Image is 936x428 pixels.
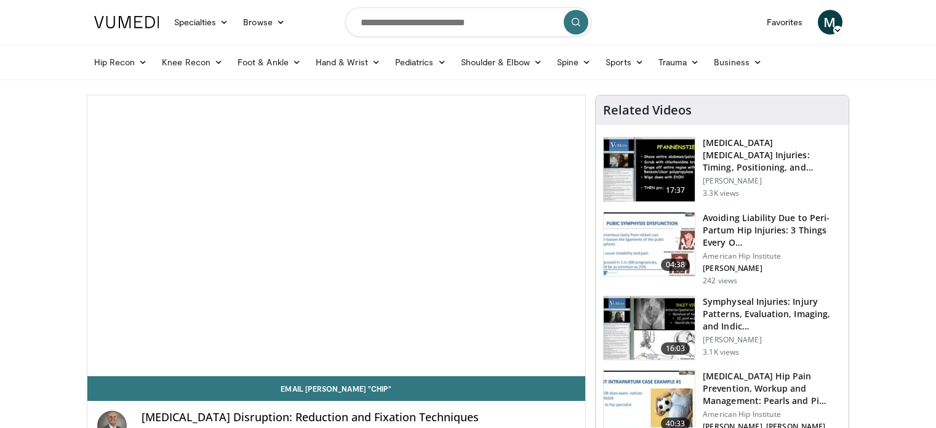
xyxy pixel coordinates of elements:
a: Specialties [167,10,236,34]
a: Shoulder & Elbow [454,50,550,75]
a: 04:38 Avoiding Liability Due to Peri-Partum Hip Injuries: 3 Things Every O… American Hip Institut... [603,212,841,286]
p: 242 views [703,276,737,286]
a: 17:37 [MEDICAL_DATA] [MEDICAL_DATA] Injuries: Timing, Positioning, and Exposure [PERSON_NAME] 3.3... [603,137,841,202]
p: 3.3K views [703,188,739,198]
a: Foot & Ankle [230,50,308,75]
img: 45121c69-0027-4551-bf0b-9fe1ea97cb80.150x105_q85_crop-smart_upscale.jpg [604,212,695,277]
a: Email [PERSON_NAME] "Chip" [87,376,586,401]
span: 04:38 [661,259,690,271]
a: Knee Recon [154,50,230,75]
span: 16:03 [661,342,690,355]
a: Business [706,50,769,75]
h3: Avoiding Liability Due to Peri-Partum Hip Injuries: 3 Things Every O… [703,212,841,249]
a: Pediatrics [388,50,454,75]
p: [PERSON_NAME] [703,264,841,273]
a: Sports [598,50,651,75]
h3: [MEDICAL_DATA] Hip Pain Prevention, Workup and Management: Pearls and Pi… [703,370,841,407]
p: 3.1K views [703,347,739,357]
p: [PERSON_NAME] [703,335,841,345]
input: Search topics, interventions [345,7,591,37]
span: 17:37 [661,184,690,196]
a: Browse [236,10,292,34]
a: 16:03 Symphyseal Injuries: Injury Patterns, Evaluation, Imaging, and Indic… [PERSON_NAME] 3.1K views [603,296,841,361]
a: Hand & Wrist [308,50,388,75]
p: American Hip Institute [703,410,841,419]
img: xX2wXF35FJtYfXNX4xMDoxOjB1O8AjAz.150x105_q85_crop-smart_upscale.jpg [604,137,695,201]
h4: Related Videos [603,103,692,118]
a: Favorites [759,10,810,34]
video-js: Video Player [87,95,586,376]
p: American Hip Institute [703,251,841,261]
img: VuMedi Logo [94,16,159,28]
a: Trauma [651,50,707,75]
a: Spine [550,50,598,75]
h4: [MEDICAL_DATA] Disruption: Reduction and Fixation Techniques [142,411,576,424]
h3: [MEDICAL_DATA] [MEDICAL_DATA] Injuries: Timing, Positioning, and Exposure [703,137,841,174]
img: AMFAUBLRvnRX8J4n4xMDoxOjB1O8AjAz.150x105_q85_crop-smart_upscale.jpg [604,296,695,360]
a: M [818,10,842,34]
a: Hip Recon [87,50,155,75]
p: [PERSON_NAME] [703,176,841,186]
h3: Symphyseal Injuries: Injury Patterns, Evaluation, Imaging, and Indic… [703,296,841,333]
